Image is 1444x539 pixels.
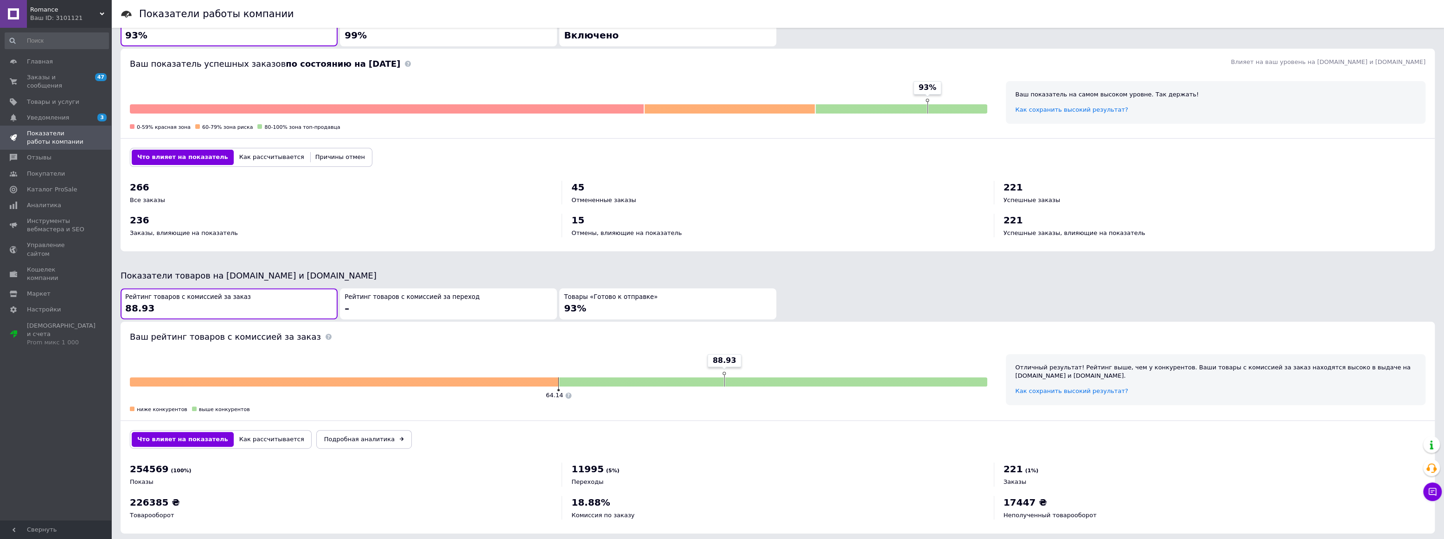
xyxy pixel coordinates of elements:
[30,14,111,22] div: Ваш ID: 3101121
[340,288,557,319] button: Рейтинг товаров с комиссией за переход–
[564,30,619,41] span: Включено
[571,182,584,193] span: 45
[1015,106,1128,113] a: Как сохранить высокий результат?
[1003,478,1026,485] span: Заказы
[713,355,736,366] span: 88.93
[1003,463,1023,475] span: 221
[132,432,234,447] button: Что влияет на показатель
[564,293,658,302] span: Товары «Готово к отправке»
[559,288,776,319] button: Товары «Готово к отправке»93%
[1231,58,1425,65] span: Влияет на ваш уровень на [DOMAIN_NAME] и [DOMAIN_NAME]
[199,406,250,412] span: выше конкурентов
[345,303,349,314] span: –
[345,30,367,41] span: 99%
[130,332,321,342] span: Ваш рейтинг товаров с комиссией за заказ
[171,468,192,474] span: (100%)
[139,8,294,19] h1: Показатели работы компании
[1003,229,1145,236] span: Успешные заказы, влияющие на показатель
[27,266,86,282] span: Кошелек компании
[27,153,51,162] span: Отзывы
[27,57,53,66] span: Главная
[202,124,253,130] span: 60-79% зона риска
[27,201,61,209] span: Аналитика
[571,197,636,203] span: Отмененные заказы
[564,303,586,314] span: 93%
[5,32,109,49] input: Поиск
[1025,468,1038,474] span: (1%)
[130,512,174,519] span: Товарооборот
[27,170,65,178] span: Покупатели
[1003,182,1023,193] span: 221
[132,150,234,165] button: Что влияет на показатель
[1003,512,1097,519] span: Неполученный товарооборот
[316,430,412,449] a: Подробная аналитика
[286,59,400,69] b: по состоянию на [DATE]
[27,98,79,106] span: Товары и услуги
[121,288,338,319] button: Рейтинг товаров с комиссией за заказ88.93
[606,468,620,474] span: (5%)
[1423,482,1442,501] button: Чат с покупателем
[310,150,371,165] button: Причины отмен
[234,432,310,447] button: Как рассчитывается
[130,197,165,203] span: Все заказы
[571,497,610,508] span: 18.88%
[130,59,400,69] span: Ваш показатель успешных заказов
[125,303,154,314] span: 88.93
[130,229,238,236] span: Заказы, влияющие на показатель
[1003,497,1047,508] span: 17447 ₴
[27,305,61,314] span: Настройки
[27,290,51,298] span: Маркет
[1003,197,1060,203] span: Успешные заказы
[95,73,107,81] span: 47
[27,129,86,146] span: Показатели работы компании
[30,6,100,14] span: Romance
[264,124,340,130] span: 80-100% зона топ-продавца
[571,512,634,519] span: Комиссия по заказу
[919,82,936,93] span: 93%
[559,15,776,46] button: Пром-оплатаВключено
[27,73,86,90] span: Заказы и сообщения
[546,392,563,399] span: 64.14
[27,114,69,122] span: Уведомления
[340,15,557,46] button: Положительные отзывы99%
[345,293,479,302] span: Рейтинг товаров с комиссией за переход
[97,114,107,121] span: 3
[234,150,310,165] button: Как рассчитывается
[121,15,338,46] button: Успешные заказы93%
[27,185,77,194] span: Каталог ProSale
[130,497,180,508] span: 226385 ₴
[27,217,86,234] span: Инструменты вебмастера и SEO
[130,215,149,226] span: 236
[27,241,86,258] span: Управление сайтом
[571,463,604,475] span: 11995
[571,229,682,236] span: Отмены, влияющие на показатель
[130,463,169,475] span: 254569
[137,406,187,412] span: ниже конкурентов
[571,215,584,226] span: 15
[27,338,96,347] div: Prom микс 1 000
[130,182,149,193] span: 266
[1015,90,1416,99] div: Ваш показатель на самом высоком уровне. Так держать!
[130,478,153,485] span: Показы
[125,293,251,302] span: Рейтинг товаров с комиссией за заказ
[121,271,377,280] span: Показатели товаров на [DOMAIN_NAME] и [DOMAIN_NAME]
[1003,215,1023,226] span: 221
[571,478,603,485] span: Переходы
[1015,363,1416,380] div: Отличный результат! Рейтинг выше, чем у конкурентов. Ваши товары с комиссией за заказ находятся в...
[27,322,96,347] span: [DEMOGRAPHIC_DATA] и счета
[1015,387,1128,394] a: Как сохранить высокий результат?
[137,124,191,130] span: 0-59% красная зона
[125,30,147,41] span: 93%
